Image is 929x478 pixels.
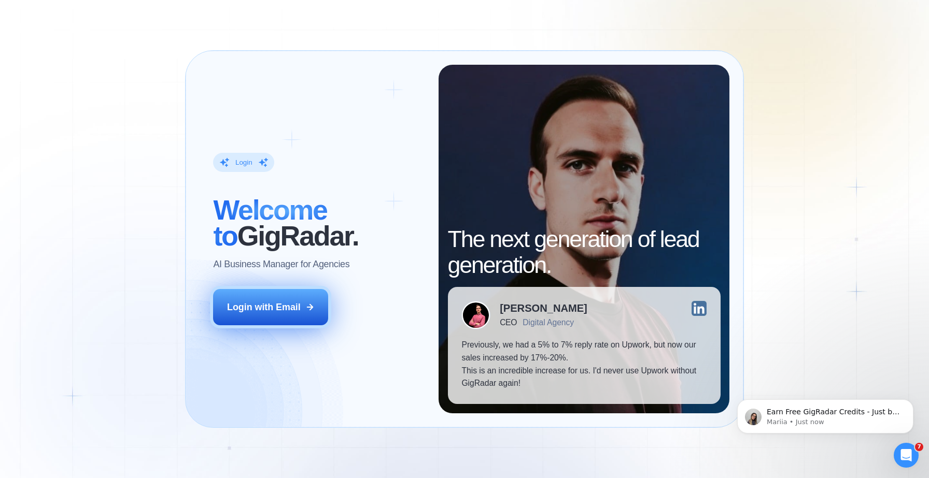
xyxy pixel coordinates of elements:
[722,378,929,450] iframe: Intercom notifications message
[227,301,301,314] div: Login with Email
[213,194,327,251] span: Welcome to
[213,258,349,271] p: AI Business Manager for Agencies
[235,158,252,167] div: Login
[213,197,424,249] h2: ‍ GigRadar.
[523,318,574,327] div: Digital Agency
[448,226,721,278] h2: The next generation of lead generation.
[894,443,919,468] iframe: Intercom live chat
[461,339,706,390] p: Previously, we had a 5% to 7% reply rate on Upwork, but now our sales increased by 17%-20%. This ...
[500,318,517,327] div: CEO
[915,443,923,451] span: 7
[500,303,587,313] div: [PERSON_NAME]
[213,289,328,325] button: Login with Email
